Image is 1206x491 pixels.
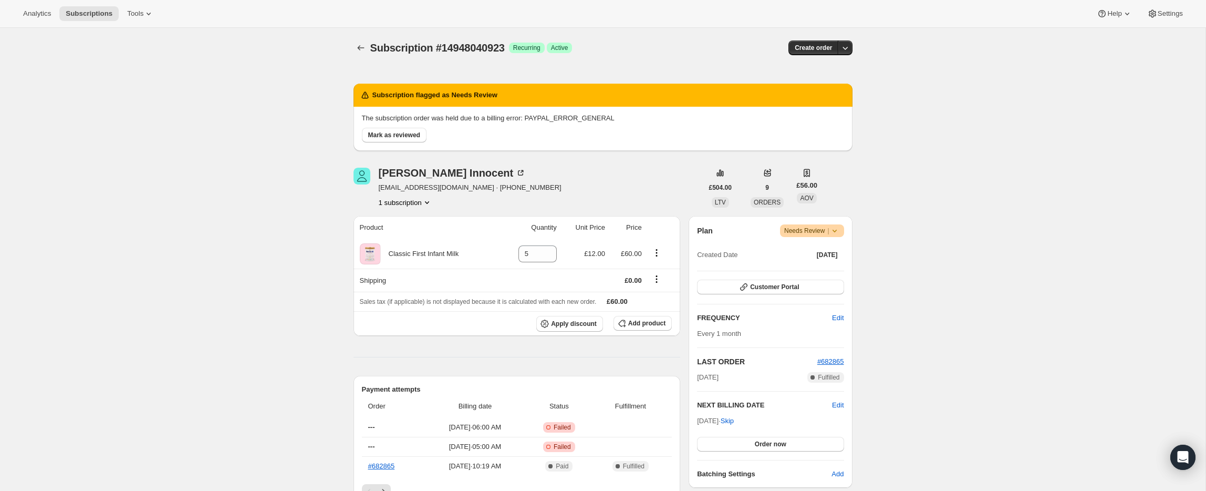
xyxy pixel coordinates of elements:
[784,226,840,236] span: Needs Review
[354,269,500,292] th: Shipping
[379,182,562,193] span: [EMAIL_ADDRESS][DOMAIN_NAME] · [PHONE_NUMBER]
[817,356,844,367] button: #682865
[560,216,608,239] th: Unit Price
[127,9,143,18] span: Tools
[370,42,505,54] span: Subscription #14948040923
[817,251,838,259] span: [DATE]
[826,310,850,326] button: Edit
[554,423,571,432] span: Failed
[428,461,523,472] span: [DATE] · 10:19 AM
[697,469,831,479] h6: Batching Settings
[362,113,844,124] p: The subscription order was held due to a billing error: PAYPAL_ERROR_GENERAL
[368,462,395,470] a: #682865
[362,395,424,418] th: Order
[754,199,781,206] span: ORDERS
[697,250,737,260] span: Created Date
[625,277,642,284] span: £0.00
[621,250,642,258] span: £60.00
[697,372,719,383] span: [DATE]
[595,401,666,412] span: Fulfillment
[697,280,844,294] button: Customer Portal
[66,9,112,18] span: Subscriptions
[697,417,734,425] span: [DATE] ·
[536,316,603,332] button: Apply discount
[709,183,732,192] span: £504.00
[755,440,786,448] span: Order now
[697,400,832,411] h2: NEXT BILLING DATE
[428,442,523,452] span: [DATE] · 05:00 AM
[381,249,459,259] div: Classic First Infant Milk
[614,316,672,331] button: Add product
[715,199,726,206] span: LTV
[529,401,589,412] span: Status
[697,356,817,367] h2: LAST ORDER
[607,298,628,305] span: £60.00
[832,400,844,411] button: Edit
[628,319,666,328] span: Add product
[513,44,540,52] span: Recurring
[360,243,381,264] img: product img
[59,6,119,21] button: Subscriptions
[354,216,500,239] th: Product
[428,422,523,433] span: [DATE] · 06:00 AM
[648,273,665,285] button: Shipping actions
[362,384,672,395] h2: Payment attempts
[817,357,844,365] a: #682865
[697,330,741,337] span: Every 1 month
[372,90,497,100] h2: Subscription flagged as Needs Review
[368,443,375,451] span: ---
[354,40,368,55] button: Subscriptions
[379,197,432,208] button: Product actions
[832,313,844,323] span: Edit
[788,40,838,55] button: Create order
[818,373,839,382] span: Fulfilled
[825,466,850,483] button: Add
[750,283,799,291] span: Customer Portal
[379,168,526,178] div: [PERSON_NAME] Innocent
[697,313,832,323] h2: FREQUENCY
[714,413,740,429] button: Skip
[1170,445,1195,470] div: Open Intercom Messenger
[368,423,375,431] span: ---
[584,250,605,258] span: £12.00
[354,168,370,185] span: Rachel Innocent
[608,216,645,239] th: Price
[500,216,560,239] th: Quantity
[800,195,813,202] span: AOV
[428,401,523,412] span: Billing date
[697,226,713,236] h2: Plan
[795,44,832,52] span: Create order
[551,44,568,52] span: Active
[23,9,51,18] span: Analytics
[1107,9,1121,18] span: Help
[556,462,568,470] span: Paid
[831,469,844,479] span: Add
[1158,9,1183,18] span: Settings
[1090,6,1138,21] button: Help
[810,248,844,262] button: [DATE]
[697,437,844,452] button: Order now
[721,416,734,426] span: Skip
[759,180,775,195] button: 9
[368,131,420,139] span: Mark as reviewed
[648,247,665,259] button: Product actions
[551,320,597,328] span: Apply discount
[554,443,571,451] span: Failed
[362,128,427,142] button: Mark as reviewed
[827,227,829,235] span: |
[360,298,597,305] span: Sales tax (if applicable) is not displayed because it is calculated with each new order.
[796,180,817,191] span: £56.00
[17,6,57,21] button: Analytics
[765,183,769,192] span: 9
[1141,6,1189,21] button: Settings
[623,462,644,470] span: Fulfilled
[121,6,160,21] button: Tools
[703,180,738,195] button: £504.00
